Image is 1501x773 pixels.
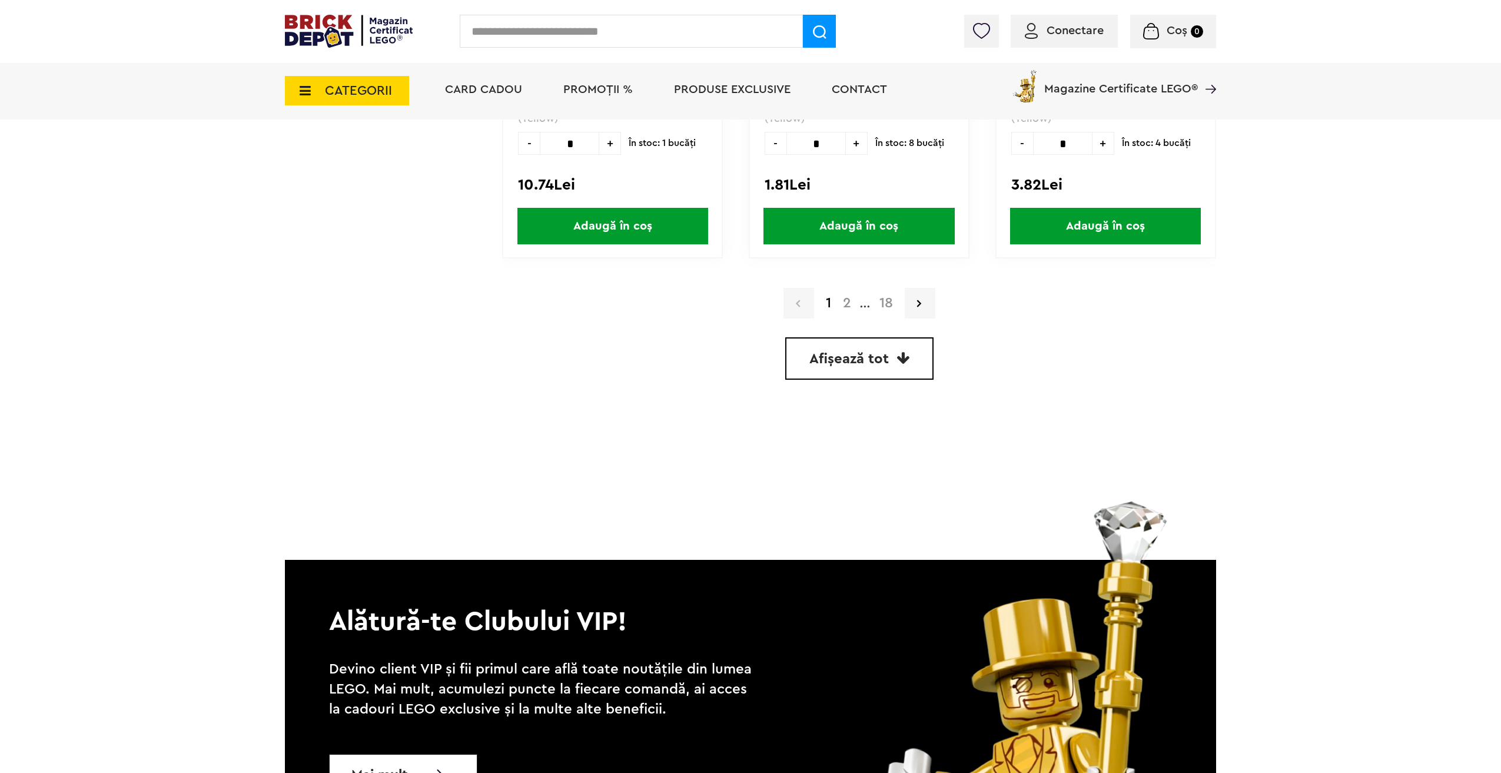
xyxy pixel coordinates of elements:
span: Magazine Certificate LEGO® [1044,68,1198,95]
a: Adaugă în coș [750,208,968,244]
a: 2 [837,296,857,310]
span: - [518,132,540,155]
a: 18 [874,296,899,310]
div: 3.82Lei [1011,177,1200,193]
span: CATEGORII [325,84,392,97]
span: Adaugă în coș [517,208,708,244]
span: - [1011,132,1033,155]
span: + [1092,132,1114,155]
a: Card Cadou [445,84,522,95]
span: Adaugă în coș [1010,208,1201,244]
strong: 1 [820,296,837,310]
span: Adaugă în coș [763,208,954,244]
a: Afișează tot [785,337,934,380]
p: Devino client VIP și fii primul care află toate noutățile din lumea LEGO. Mai mult, acumulezi pun... [329,659,759,719]
p: Alătură-te Clubului VIP! [285,560,1216,640]
div: 1.81Lei [765,177,954,193]
span: Afișează tot [809,352,889,366]
a: Magazine Certificate LEGO® [1198,68,1216,79]
span: În stoc: 8 bucăţi [875,132,944,155]
span: Coș [1167,25,1187,37]
span: Conectare [1047,25,1104,37]
span: + [599,132,621,155]
span: + [846,132,868,155]
a: Adaugă în coș [503,208,722,244]
span: În stoc: 1 bucăţi [629,132,696,155]
small: 0 [1191,25,1203,38]
a: Produse exclusive [674,84,791,95]
span: - [765,132,786,155]
a: Contact [832,84,887,95]
span: În stoc: 4 bucăţi [1122,132,1191,155]
div: 10.74Lei [518,177,707,193]
span: ... [857,300,874,308]
a: Adaugă în coș [997,208,1215,244]
a: PROMOȚII % [563,84,633,95]
a: Pagina urmatoare [905,288,935,319]
a: Conectare [1025,25,1104,37]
